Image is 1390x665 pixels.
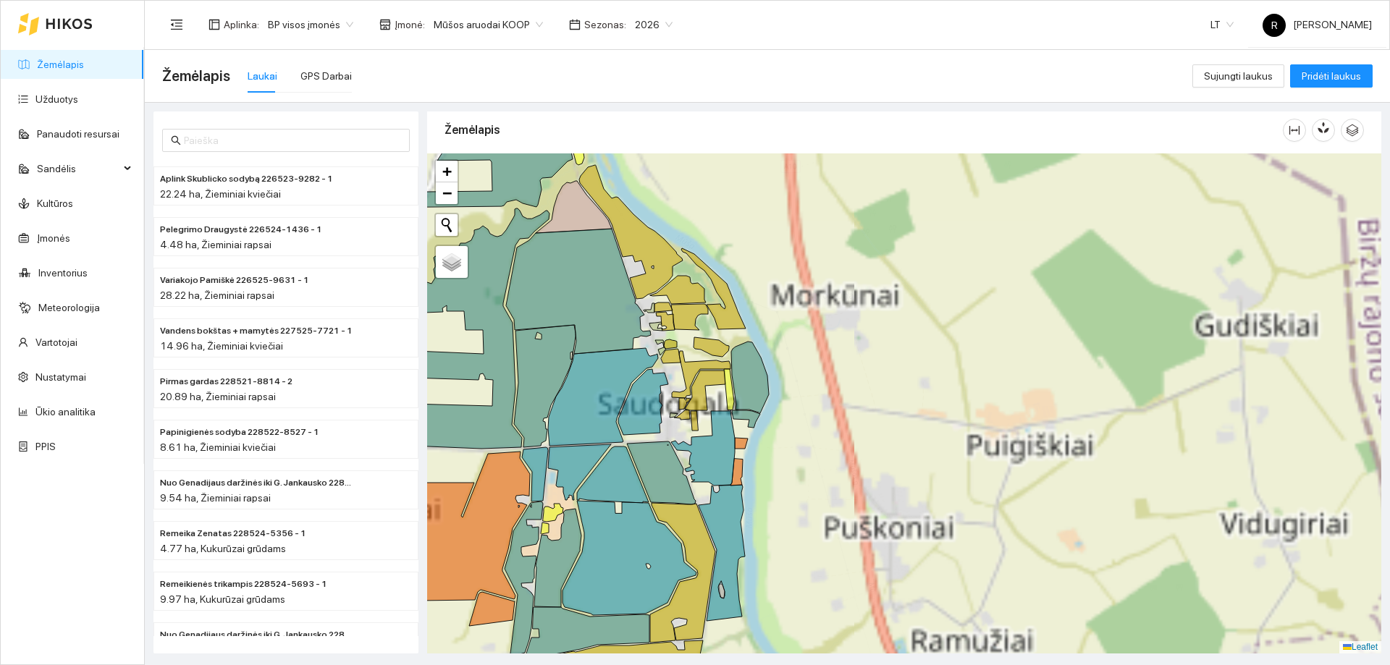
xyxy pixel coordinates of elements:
span: Žemėlapis [162,64,230,88]
span: LT [1210,14,1234,35]
a: Zoom in [436,161,458,182]
span: 4.48 ha, Žieminiai rapsai [160,239,271,250]
span: + [442,162,452,180]
a: Meteorologija [38,302,100,313]
a: Kultūros [37,198,73,209]
span: 20.89 ha, Žieminiai rapsai [160,391,276,402]
span: Remeikienės trikampis 228524-5693 - 1 [160,577,327,591]
span: 22.24 ha, Žieminiai kviečiai [160,188,281,200]
span: Nuo Genadijaus daržinės iki G. Jankausko 228522-8527 - 2 [160,476,354,490]
span: 9.54 ha, Žieminiai rapsai [160,492,271,504]
span: Papinigienės sodyba 228522-8527 - 1 [160,425,319,439]
button: column-width [1283,119,1306,142]
span: 4.77 ha, Kukurūzai grūdams [160,543,286,554]
span: layout [208,19,220,30]
span: search [171,135,181,145]
span: 8.61 ha, Žieminiai kviečiai [160,441,276,453]
span: menu-fold [170,18,183,31]
span: − [442,184,452,202]
span: 2026 [635,14,673,35]
span: Pelegrimo Draugystė 226524-1436 - 1 [160,223,322,237]
span: 9.97 ha, Kukurūzai grūdams [160,593,285,605]
span: Variakojo Pamiškė 226525-9631 - 1 [160,274,309,287]
a: Pridėti laukus [1290,70,1373,82]
span: shop [379,19,391,30]
span: Pridėti laukus [1302,68,1361,84]
span: [PERSON_NAME] [1263,19,1372,30]
span: calendar [569,19,581,30]
a: Nustatymai [35,371,86,383]
span: Sandėlis [37,154,119,183]
span: Pirmas gardas 228521-8814 - 2 [160,375,292,389]
a: Vartotojai [35,336,77,348]
a: Užduotys [35,93,78,105]
span: Sujungti laukus [1204,68,1273,84]
a: Žemėlapis [37,59,84,70]
span: Nuo Genadijaus daržinės iki G. Jankausko 228522-8527 - 4 [160,628,354,642]
span: Remeika Zenatas 228524-5356 - 1 [160,527,306,541]
span: Mūšos aruodai KOOP [434,14,543,35]
span: R [1271,14,1278,37]
span: 14.96 ha, Žieminiai kviečiai [160,340,283,352]
a: Įmonės [37,232,70,244]
a: Layers [436,246,468,278]
a: Inventorius [38,267,88,279]
span: 28.22 ha, Žieminiai rapsai [160,289,274,301]
span: Aplinka : [224,17,259,33]
a: Ūkio analitika [35,406,96,418]
a: Zoom out [436,182,458,204]
a: PPIS [35,441,56,452]
div: GPS Darbai [300,68,352,84]
button: Sujungti laukus [1192,64,1284,88]
a: Leaflet [1343,642,1378,652]
a: Panaudoti resursai [37,128,119,140]
span: column-width [1284,124,1305,136]
span: Aplink Skublicko sodybą 226523-9282 - 1 [160,172,333,186]
div: Žemėlapis [445,109,1283,151]
span: Vandens bokštas + mamytės 227525-7721 - 1 [160,324,353,338]
span: Sezonas : [584,17,626,33]
button: Pridėti laukus [1290,64,1373,88]
button: Initiate a new search [436,214,458,236]
span: Įmonė : [395,17,425,33]
span: BP visos įmonės [268,14,353,35]
input: Paieška [184,132,401,148]
a: Sujungti laukus [1192,70,1284,82]
div: Laukai [248,68,277,84]
button: menu-fold [162,10,191,39]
